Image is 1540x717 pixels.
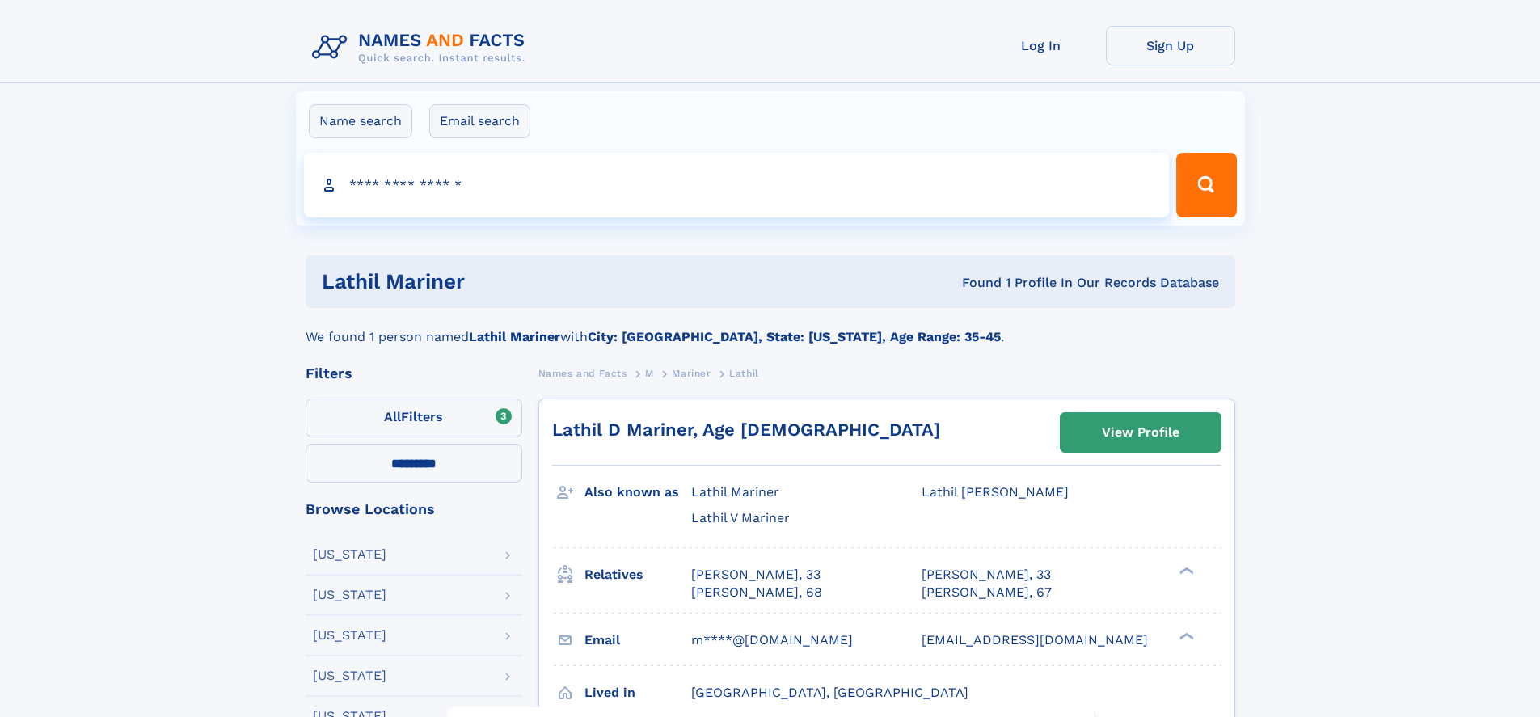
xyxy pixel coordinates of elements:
[1102,414,1179,451] div: View Profile
[1175,631,1195,641] div: ❯
[977,26,1106,65] a: Log In
[584,479,691,506] h3: Also known as
[313,588,386,601] div: [US_STATE]
[729,368,759,379] span: Lathil
[713,274,1219,292] div: Found 1 Profile In Our Records Database
[672,368,711,379] span: Mariner
[469,329,560,344] b: Lathil Mariner
[922,584,1052,601] a: [PERSON_NAME], 67
[313,548,386,561] div: [US_STATE]
[384,409,401,424] span: All
[691,685,968,700] span: [GEOGRAPHIC_DATA], [GEOGRAPHIC_DATA]
[306,366,522,381] div: Filters
[306,308,1235,347] div: We found 1 person named with .
[304,153,1170,217] input: search input
[691,566,821,584] a: [PERSON_NAME], 33
[538,363,627,383] a: Names and Facts
[645,363,654,383] a: M
[584,626,691,654] h3: Email
[584,679,691,706] h3: Lived in
[645,368,654,379] span: M
[1106,26,1235,65] a: Sign Up
[313,669,386,682] div: [US_STATE]
[322,272,714,292] h1: Lathil Mariner
[309,104,412,138] label: Name search
[922,632,1148,647] span: [EMAIL_ADDRESS][DOMAIN_NAME]
[691,510,790,525] span: Lathil V Mariner
[1176,153,1236,217] button: Search Button
[313,629,386,642] div: [US_STATE]
[588,329,1001,344] b: City: [GEOGRAPHIC_DATA], State: [US_STATE], Age Range: 35-45
[1061,413,1221,452] a: View Profile
[584,561,691,588] h3: Relatives
[691,484,779,500] span: Lathil Mariner
[672,363,711,383] a: Mariner
[922,566,1051,584] a: [PERSON_NAME], 33
[306,502,522,517] div: Browse Locations
[306,26,538,70] img: Logo Names and Facts
[429,104,530,138] label: Email search
[1175,565,1195,576] div: ❯
[691,584,822,601] a: [PERSON_NAME], 68
[552,420,940,440] a: Lathil D Mariner, Age [DEMOGRAPHIC_DATA]
[306,399,522,437] label: Filters
[922,484,1069,500] span: Lathil [PERSON_NAME]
